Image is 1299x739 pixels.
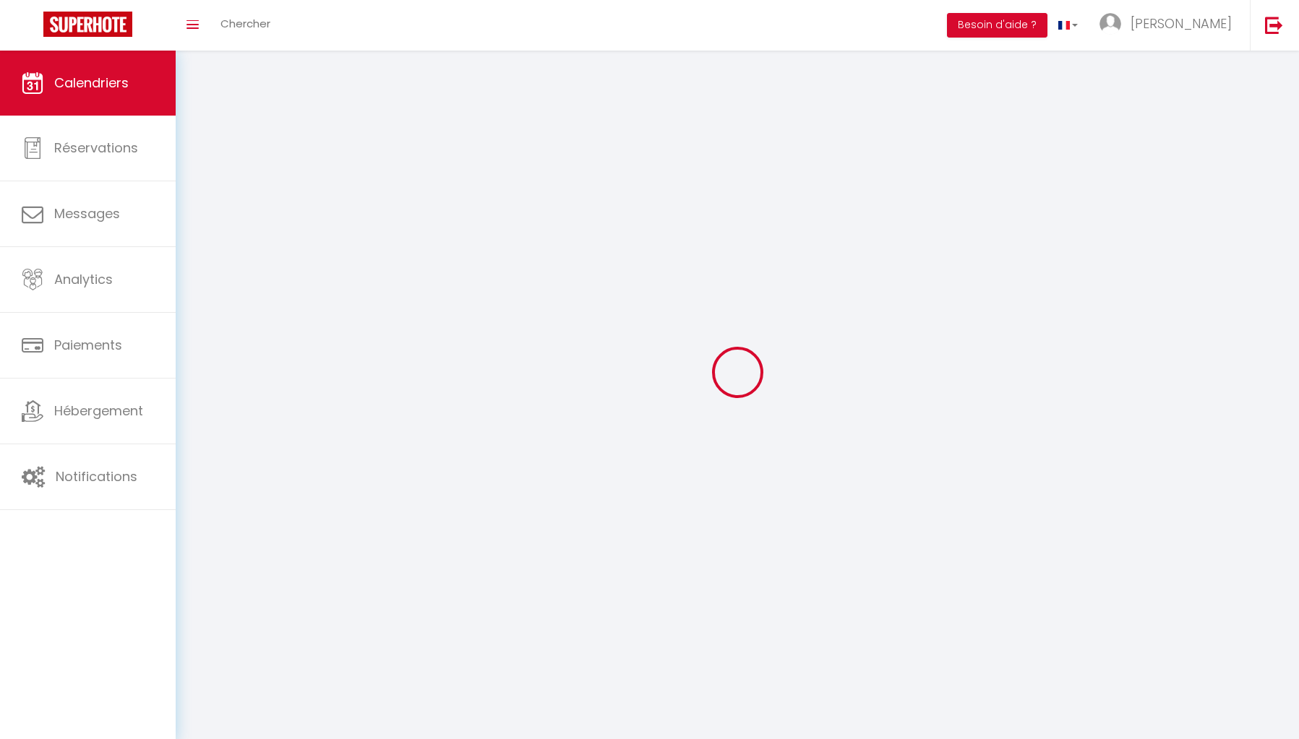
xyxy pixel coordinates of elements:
span: [PERSON_NAME] [1131,14,1232,33]
span: Notifications [56,467,137,485]
img: logout [1265,16,1283,34]
img: ... [1099,13,1121,35]
span: Hébergement [54,402,143,420]
button: Besoin d'aide ? [947,13,1047,38]
span: Analytics [54,270,113,288]
span: Calendriers [54,74,129,92]
span: Réservations [54,139,138,157]
img: Super Booking [43,12,132,37]
span: Paiements [54,336,122,354]
span: Messages [54,204,120,222]
span: Chercher [220,16,270,31]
